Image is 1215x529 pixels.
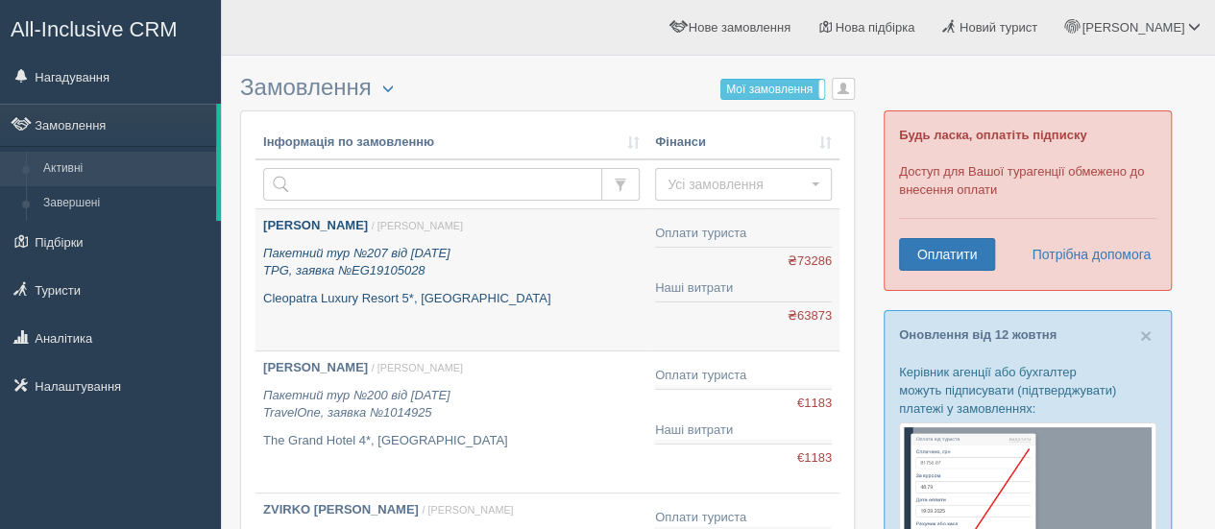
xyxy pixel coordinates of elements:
b: [PERSON_NAME] [263,218,368,232]
label: Мої замовлення [721,80,825,99]
p: Cleopatra Luxury Resort 5*, [GEOGRAPHIC_DATA] [263,290,640,308]
i: Пакетний тур №200 від [DATE] TravelOne, заявка №1014925 [263,388,450,421]
span: All-Inclusive CRM [11,17,178,41]
a: Оновлення від 12 жовтня [899,327,1057,342]
a: Фінанси [655,133,832,152]
span: €1183 [797,449,832,468]
a: [PERSON_NAME] / [PERSON_NAME] Пакетний тур №207 від [DATE]TPG, заявка №EG19105028 Cleopatra Luxur... [255,209,647,350]
span: ₴63873 [788,307,832,325]
a: Інформація по замовленню [263,133,640,152]
div: Доступ для Вашої турагенції обмежено до внесення оплати [884,110,1172,291]
span: / [PERSON_NAME] [372,220,463,231]
div: Оплати туриста [655,225,832,243]
b: ZVIRKO [PERSON_NAME] [263,502,419,517]
button: Усі замовлення [655,168,832,201]
span: × [1140,325,1152,347]
h3: Замовлення [240,75,855,101]
b: Будь ласка, оплатіть підписку [899,128,1086,142]
div: Наші витрати [655,421,832,440]
span: Нове замовлення [689,20,790,35]
a: [PERSON_NAME] / [PERSON_NAME] Пакетний тур №200 від [DATE]TravelOne, заявка №1014925 The Grand Ho... [255,351,647,493]
button: Close [1140,325,1152,346]
span: €1183 [797,395,832,413]
p: The Grand Hotel 4*, [GEOGRAPHIC_DATA] [263,432,640,450]
b: [PERSON_NAME] [263,360,368,374]
a: All-Inclusive CRM [1,1,220,54]
span: ₴73286 [788,252,832,271]
p: Керівник агенції або бухгалтер можуть підписувати (підтверджувати) платежі у замовленнях: [899,363,1156,418]
input: Пошук за номером замовлення, ПІБ або паспортом туриста [263,168,602,201]
span: Новий турист [960,20,1037,35]
a: Активні [35,152,216,186]
a: Потрібна допомога [1019,238,1152,271]
div: Оплати туриста [655,509,832,527]
div: Наші витрати [655,279,832,298]
span: [PERSON_NAME] [1081,20,1184,35]
span: / [PERSON_NAME] [422,504,513,516]
span: Нова підбірка [836,20,915,35]
span: / [PERSON_NAME] [372,362,463,373]
a: Оплатити [899,238,995,271]
i: Пакетний тур №207 від [DATE] TPG, заявка №EG19105028 [263,246,450,278]
div: Оплати туриста [655,367,832,385]
span: Усі замовлення [668,175,807,194]
a: Завершені [35,186,216,221]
